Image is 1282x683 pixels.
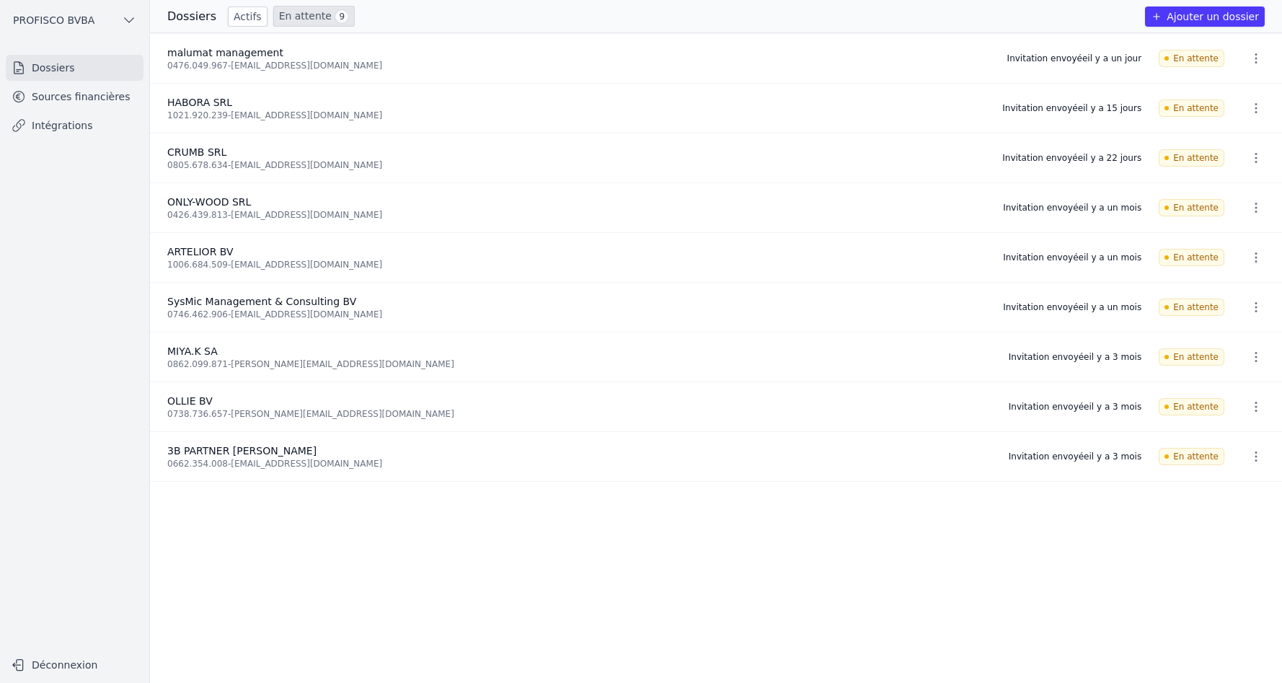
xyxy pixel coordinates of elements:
span: En attente [1159,199,1224,216]
span: En attente [1159,100,1224,117]
a: Dossiers [6,55,143,81]
div: 0426.439.813 - [EMAIL_ADDRESS][DOMAIN_NAME] [167,209,986,221]
span: PROFISCO BVBA [13,13,94,27]
div: Invitation envoyée il y a un mois [1003,301,1141,313]
span: En attente [1159,149,1224,167]
div: 0805.678.634 - [EMAIL_ADDRESS][DOMAIN_NAME] [167,159,985,171]
div: Invitation envoyée il y a 3 mois [1009,401,1141,413]
div: Invitation envoyée il y a un jour [1007,53,1142,64]
div: Invitation envoyée il y a 22 jours [1002,152,1141,164]
div: Invitation envoyée il y a 3 mois [1009,451,1141,462]
button: PROFISCO BVBA [6,9,143,32]
a: Intégrations [6,113,143,138]
span: OLLIE BV [167,395,213,407]
span: HABORA SRL [167,97,232,108]
a: Actifs [228,6,268,27]
div: 1006.684.509 - [EMAIL_ADDRESS][DOMAIN_NAME] [167,259,986,270]
span: malumat management [167,47,283,58]
div: Invitation envoyée il y a 3 mois [1009,351,1141,363]
span: CRUMB SRL [167,146,226,158]
div: 0862.099.871 - [PERSON_NAME][EMAIL_ADDRESS][DOMAIN_NAME] [167,358,991,370]
span: 3B PARTNER [PERSON_NAME] [167,445,317,457]
div: Invitation envoyée il y a 15 jours [1002,102,1141,114]
div: 1021.920.239 - [EMAIL_ADDRESS][DOMAIN_NAME] [167,110,985,121]
div: 0476.049.967 - [EMAIL_ADDRESS][DOMAIN_NAME] [167,60,990,71]
div: 0662.354.008 - [EMAIL_ADDRESS][DOMAIN_NAME] [167,458,991,470]
a: En attente 9 [273,6,355,27]
span: SysMic Management & Consulting BV [167,296,356,307]
span: En attente [1159,249,1224,266]
span: En attente [1159,348,1224,366]
span: 9 [335,9,349,24]
span: MIYA.K SA [167,345,218,357]
span: ONLY-WOOD SRL [167,196,251,208]
div: Invitation envoyée il y a un mois [1003,252,1141,263]
button: Déconnexion [6,653,143,677]
a: Sources financières [6,84,143,110]
div: 0746.462.906 - [EMAIL_ADDRESS][DOMAIN_NAME] [167,309,986,320]
div: Invitation envoyée il y a un mois [1003,202,1141,213]
span: En attente [1159,448,1224,465]
span: En attente [1159,398,1224,415]
span: En attente [1159,299,1224,316]
button: Ajouter un dossier [1145,6,1265,27]
span: ARTELIOR BV [167,246,234,257]
h3: Dossiers [167,8,216,25]
div: 0738.736.657 - [PERSON_NAME][EMAIL_ADDRESS][DOMAIN_NAME] [167,408,991,420]
span: En attente [1159,50,1224,67]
